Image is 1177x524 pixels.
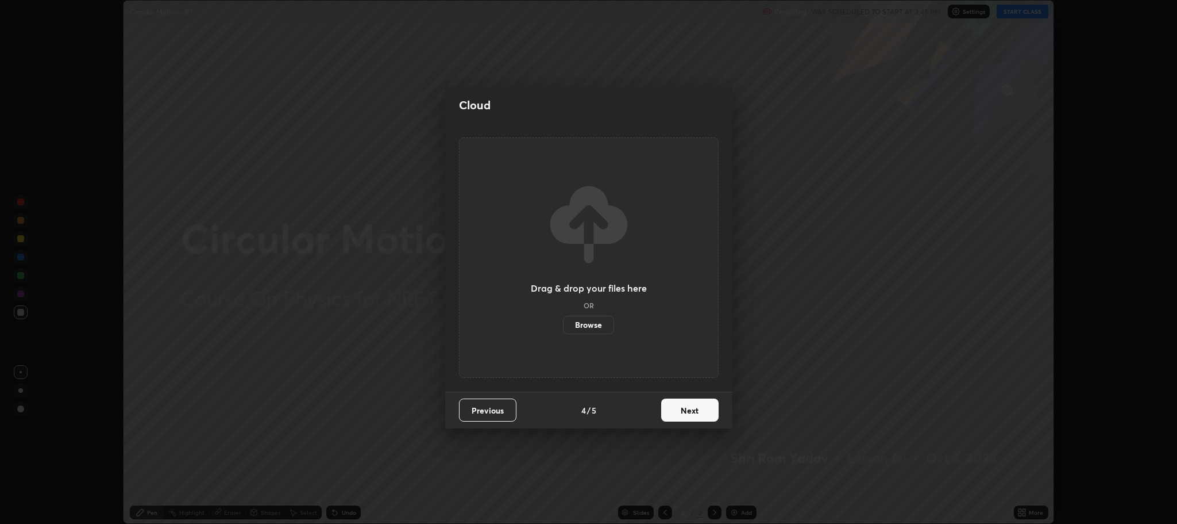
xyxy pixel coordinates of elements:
h2: Cloud [459,98,491,113]
h3: Drag & drop your files here [531,284,647,293]
button: Next [661,399,719,422]
h4: / [587,404,591,416]
h4: 5 [592,404,596,416]
button: Previous [459,399,516,422]
h4: 4 [581,404,586,416]
h5: OR [584,302,594,309]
